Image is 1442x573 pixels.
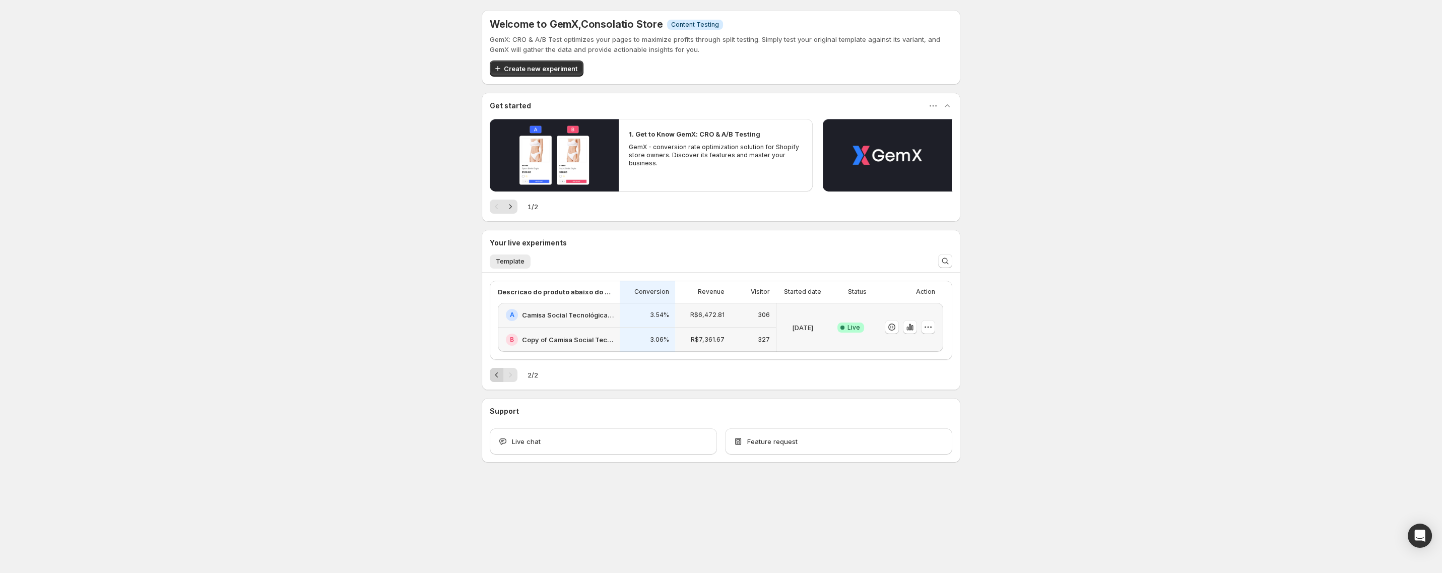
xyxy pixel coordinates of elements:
[490,101,531,111] h3: Get started
[512,436,541,447] span: Live chat
[522,335,614,345] h2: Copy of Camisa Social Tecnológica Ultra-Stretch Masculina | Praticidade e [PERSON_NAME] | Consolatio
[698,288,725,296] p: Revenue
[490,119,619,192] button: Play video
[490,238,567,248] h3: Your live experiments
[691,336,725,344] p: R$7,361.67
[629,129,760,139] h2: 1. Get to Know GemX: CRO & A/B Testing
[490,368,504,382] button: Previous
[938,254,952,268] button: Search and filter results
[490,406,519,416] h3: Support
[528,370,538,380] span: 2 / 2
[690,311,725,319] p: R$6,472.81
[916,288,935,296] p: Action
[528,202,538,212] span: 1 / 2
[522,310,614,320] h2: Camisa Social Tecnológica Ultra-Stretch Masculina | Praticidade e [PERSON_NAME] | Consolatio
[510,336,514,344] h2: B
[747,436,798,447] span: Feature request
[634,288,669,296] p: Conversion
[758,336,770,344] p: 327
[490,200,517,214] nav: Pagination
[504,63,577,74] span: Create new experiment
[792,323,813,333] p: [DATE]
[496,258,525,266] span: Template
[578,18,663,30] span: , Consolatio Store
[490,368,517,382] nav: Pagination
[498,287,614,297] p: Descricao do produto abaixo do preco - produto Ultra
[847,324,860,332] span: Live
[848,288,867,296] p: Status
[650,336,669,344] p: 3.06%
[510,311,514,319] h2: A
[490,18,663,30] h5: Welcome to GemX
[650,311,669,319] p: 3.54%
[784,288,821,296] p: Started date
[671,21,719,29] span: Content Testing
[751,288,770,296] p: Visitor
[503,200,517,214] button: Next
[490,34,952,54] p: GemX: CRO & A/B Test optimizes your pages to maximize profits through split testing. Simply test ...
[758,311,770,319] p: 306
[823,119,952,192] button: Play video
[629,143,802,167] p: GemX - conversion rate optimization solution for Shopify store owners. Discover its features and ...
[1408,524,1432,548] div: Open Intercom Messenger
[490,60,583,77] button: Create new experiment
